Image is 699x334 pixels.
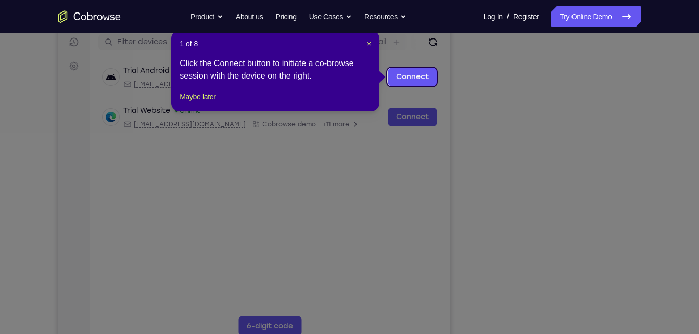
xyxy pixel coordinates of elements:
[507,10,509,23] span: /
[236,6,263,27] a: About us
[204,118,258,126] span: Cobrowse demo
[75,118,187,126] span: web@example.com
[6,30,25,49] a: Sessions
[309,6,352,27] button: Use Cases
[75,78,187,86] span: android@example.com
[65,78,187,86] div: Email
[366,31,383,48] button: Refresh
[65,103,112,113] div: Trial Website
[207,34,239,45] label: demo_id
[364,6,406,27] button: Resources
[144,67,146,69] div: New devices found.
[551,6,641,27] a: Try Online Demo
[40,6,97,23] h1: Connect
[59,34,190,45] input: Filter devices...
[367,38,371,49] button: Close Tour
[264,118,291,126] span: +11 more
[65,63,138,73] div: Trial Android Device
[194,78,258,86] div: App
[58,10,121,23] a: Go to the home page
[484,6,503,27] a: Log In
[309,34,328,45] label: Email
[264,78,293,86] span: +14 more
[32,95,391,135] div: Open device details
[65,118,187,126] div: Email
[116,104,143,112] div: Online
[513,6,539,27] a: Register
[194,118,258,126] div: App
[180,91,215,103] button: Maybe later
[190,6,223,27] button: Product
[32,55,391,95] div: Open device details
[180,57,371,82] div: Click the Connect button to initiate a co-browse session with the device on the right.
[143,64,170,72] div: Online
[117,107,119,109] div: New devices found.
[329,65,379,84] a: Connect
[329,105,379,124] a: Connect
[6,54,25,73] a: Settings
[204,78,258,86] span: Cobrowse.io
[275,6,296,27] a: Pricing
[367,40,371,48] span: ×
[180,38,198,49] span: 1 of 8
[180,313,243,334] button: 6-digit code
[6,6,25,25] a: Connect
